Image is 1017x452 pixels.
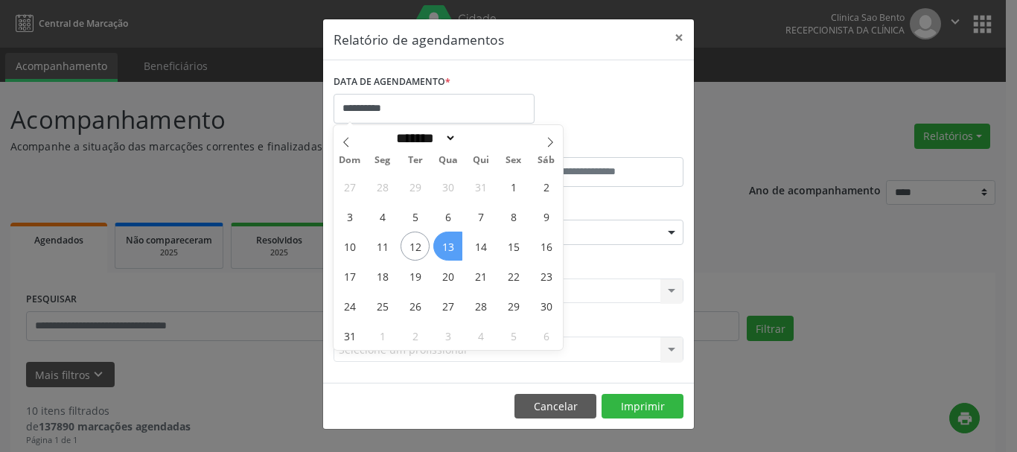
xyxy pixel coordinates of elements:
span: Agosto 17, 2025 [335,261,364,290]
span: Agosto 14, 2025 [466,232,495,261]
span: Setembro 1, 2025 [368,321,397,350]
label: DATA DE AGENDAMENTO [334,71,450,94]
span: Agosto 9, 2025 [532,202,561,231]
span: Setembro 2, 2025 [401,321,430,350]
span: Setembro 5, 2025 [499,321,528,350]
span: Julho 31, 2025 [466,172,495,201]
span: Agosto 25, 2025 [368,291,397,320]
span: Agosto 23, 2025 [532,261,561,290]
label: ATÉ [512,134,683,157]
span: Ter [399,156,432,165]
h5: Relatório de agendamentos [334,30,504,49]
input: Year [456,130,506,146]
span: Julho 27, 2025 [335,172,364,201]
span: Sáb [530,156,563,165]
span: Agosto 11, 2025 [368,232,397,261]
span: Seg [366,156,399,165]
span: Agosto 15, 2025 [499,232,528,261]
span: Setembro 6, 2025 [532,321,561,350]
span: Agosto 8, 2025 [499,202,528,231]
span: Agosto 1, 2025 [499,172,528,201]
span: Setembro 4, 2025 [466,321,495,350]
span: Agosto 28, 2025 [466,291,495,320]
span: Julho 28, 2025 [368,172,397,201]
span: Agosto 18, 2025 [368,261,397,290]
span: Agosto 27, 2025 [433,291,462,320]
span: Agosto 3, 2025 [335,202,364,231]
span: Agosto 10, 2025 [335,232,364,261]
span: Qua [432,156,465,165]
button: Cancelar [514,394,596,419]
select: Month [391,130,456,146]
span: Agosto 29, 2025 [499,291,528,320]
span: Agosto 5, 2025 [401,202,430,231]
span: Agosto 31, 2025 [335,321,364,350]
span: Setembro 3, 2025 [433,321,462,350]
span: Agosto 22, 2025 [499,261,528,290]
span: Sex [497,156,530,165]
span: Agosto 6, 2025 [433,202,462,231]
button: Close [664,19,694,56]
span: Agosto 7, 2025 [466,202,495,231]
button: Imprimir [602,394,683,419]
span: Qui [465,156,497,165]
span: Agosto 16, 2025 [532,232,561,261]
span: Agosto 12, 2025 [401,232,430,261]
span: Agosto 24, 2025 [335,291,364,320]
span: Julho 29, 2025 [401,172,430,201]
span: Agosto 19, 2025 [401,261,430,290]
span: Agosto 4, 2025 [368,202,397,231]
span: Dom [334,156,366,165]
span: Agosto 21, 2025 [466,261,495,290]
span: Agosto 2, 2025 [532,172,561,201]
span: Agosto 30, 2025 [532,291,561,320]
span: Agosto 13, 2025 [433,232,462,261]
span: Agosto 20, 2025 [433,261,462,290]
span: Agosto 26, 2025 [401,291,430,320]
span: Julho 30, 2025 [433,172,462,201]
